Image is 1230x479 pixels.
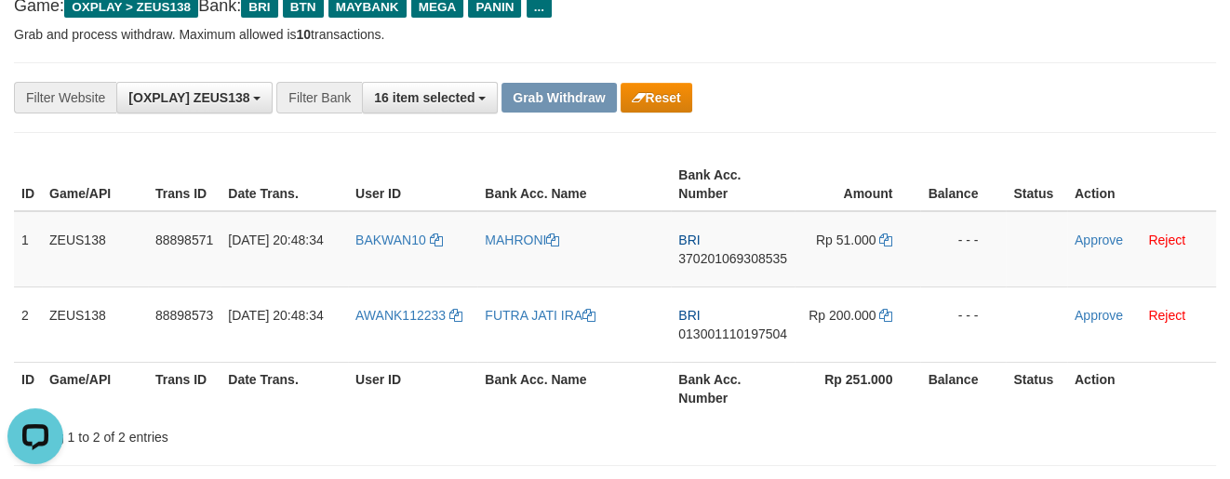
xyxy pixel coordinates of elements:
th: Action [1067,158,1216,211]
button: Reset [621,83,692,113]
a: Reject [1148,233,1185,247]
span: Copy 370201069308535 to clipboard [678,251,787,266]
a: FUTRA JATI IRA [485,308,595,323]
th: Action [1067,362,1216,415]
span: [DATE] 20:48:34 [228,233,323,247]
th: User ID [348,362,477,415]
th: ID [14,158,42,211]
th: Game/API [42,362,148,415]
td: - - - [920,286,1006,362]
td: ZEUS138 [42,211,148,287]
th: Date Trans. [221,158,348,211]
a: Approve [1075,308,1123,323]
th: Trans ID [148,158,221,211]
span: BAKWAN10 [355,233,426,247]
th: User ID [348,158,477,211]
th: Bank Acc. Number [671,362,795,415]
th: Game/API [42,158,148,211]
a: AWANK112233 [355,308,462,323]
span: Rp 51.000 [816,233,876,247]
th: Balance [920,158,1006,211]
th: Status [1006,362,1067,415]
a: MAHRONI [485,233,559,247]
th: Date Trans. [221,362,348,415]
span: Rp 200.000 [809,308,876,323]
th: Trans ID [148,362,221,415]
th: Bank Acc. Number [671,158,795,211]
button: Grab Withdraw [501,83,616,113]
div: Showing 1 to 2 of 2 entries [14,420,499,446]
span: 88898573 [155,308,213,323]
th: Bank Acc. Name [477,158,671,211]
span: AWANK112233 [355,308,446,323]
span: [OXPLAY] ZEUS138 [128,90,249,105]
th: Balance [920,362,1006,415]
a: BAKWAN10 [355,233,443,247]
div: Filter Bank [276,82,362,113]
th: Amount [795,158,920,211]
a: Reject [1148,308,1185,323]
span: Copy 013001110197504 to clipboard [678,326,787,341]
th: ID [14,362,42,415]
td: ZEUS138 [42,286,148,362]
button: Open LiveChat chat widget [7,7,63,63]
span: BRI [678,308,700,323]
div: Filter Website [14,82,116,113]
span: BRI [678,233,700,247]
span: 16 item selected [374,90,475,105]
button: 16 item selected [362,82,498,113]
button: [OXPLAY] ZEUS138 [116,82,273,113]
span: 88898571 [155,233,213,247]
a: Copy 200000 to clipboard [879,308,892,323]
td: 2 [14,286,42,362]
a: Approve [1075,233,1123,247]
th: Status [1006,158,1067,211]
td: - - - [920,211,1006,287]
strong: 10 [296,27,311,42]
a: Copy 51000 to clipboard [879,233,892,247]
th: Rp 251.000 [795,362,920,415]
span: [DATE] 20:48:34 [228,308,323,323]
th: Bank Acc. Name [477,362,671,415]
td: 1 [14,211,42,287]
p: Grab and process withdraw. Maximum allowed is transactions. [14,25,1216,44]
